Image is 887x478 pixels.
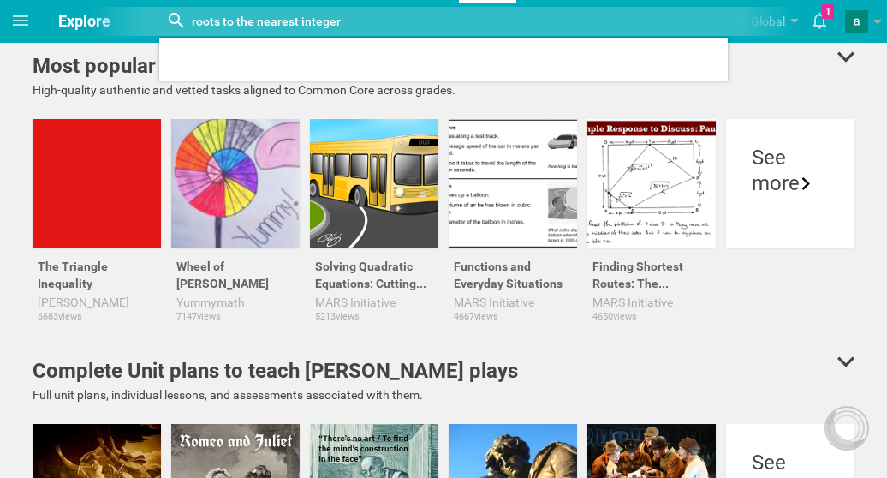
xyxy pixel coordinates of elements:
div: 7147 views [171,311,300,323]
div: more [752,170,829,196]
a: Wheel of [PERSON_NAME]Yummymath7147views [171,119,300,325]
div: High-quality authentic and vetted tasks aligned to Common Core across grades. [33,81,854,99]
div: Most popular trending mathematics tasks [33,51,419,81]
div: Solving Quadratic Equations: Cutting Corners [310,248,438,294]
a: Seemore [726,119,854,325]
a: Dashboard [373,3,449,40]
div: See [752,145,829,170]
div: Full unit plans, individual lessons, and assessments associated with them. [33,386,854,403]
a: Finding Shortest Routes: The Schoolyard ProblemMARS Initiative4650views [587,119,716,325]
a: MARS Initiative [592,294,711,311]
div: Finding Shortest Routes: The Schoolyard Problem [587,248,716,294]
div: 4650 views [587,311,716,323]
div: Wheel of [PERSON_NAME] [171,248,300,294]
a: Solving Quadratic Equations: Cutting CornersMARS Initiative5213views [310,119,438,325]
a: MARS Initiative [454,294,572,311]
a: Functions and Everyday SituationsMARS Initiative4667views [449,119,577,325]
a: [PERSON_NAME] [38,294,156,311]
div: Functions and Everyday Situations [449,248,577,294]
a: Yummymath [176,294,295,311]
div: See [752,450,829,475]
input: Search [190,10,530,33]
div: The Triangle Inequality [33,248,161,294]
a: The Triangle Inequality[PERSON_NAME]6683views [33,119,161,325]
a: MARS Initiative [315,294,433,311]
div: Complete Unit plans to teach [PERSON_NAME] plays [33,356,518,386]
div: 4667 views [449,311,577,323]
div: 6683 views [33,311,161,323]
a: Explore [459,3,516,40]
div: 5213 views [310,311,438,323]
span: Explore [58,12,110,30]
